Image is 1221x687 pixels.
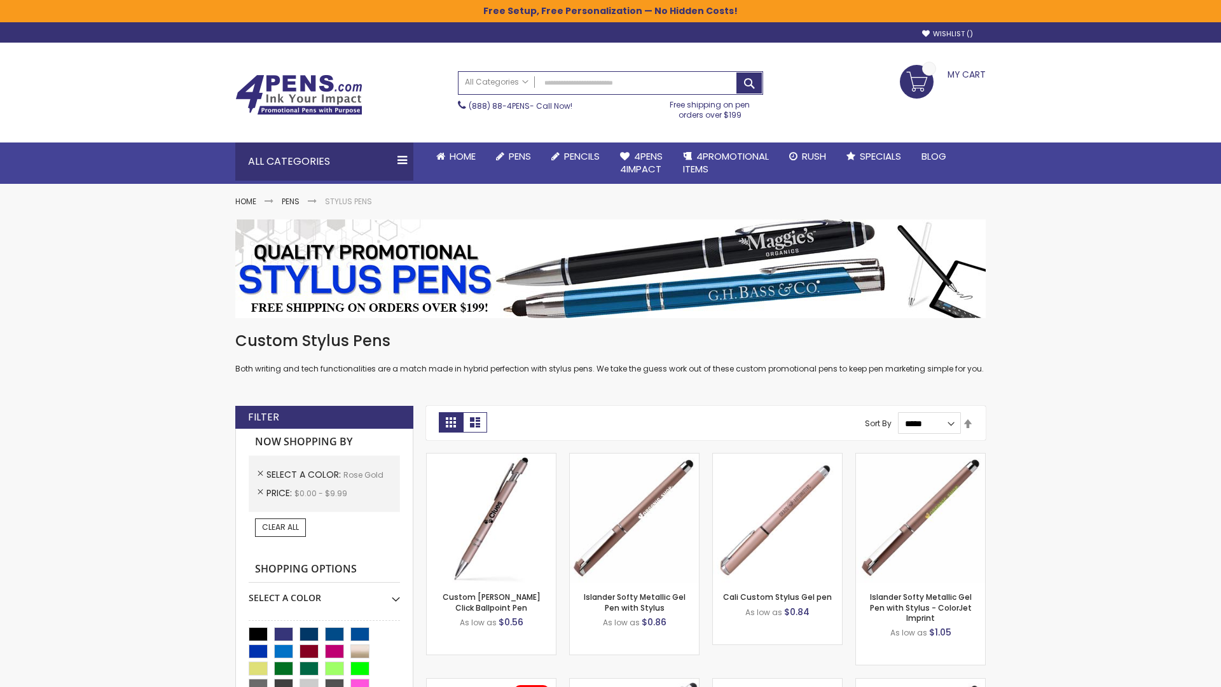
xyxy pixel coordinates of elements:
[426,142,486,170] a: Home
[856,454,985,583] img: Islander Softy Metallic Gel Pen with Stylus - ColorJet Imprint-Rose Gold
[460,617,497,628] span: As low as
[248,410,279,424] strong: Filter
[443,592,541,613] a: Custom [PERSON_NAME] Click Ballpoint Pen
[922,29,973,39] a: Wishlist
[459,72,535,93] a: All Categories
[713,454,842,583] img: Cali Custom Stylus Gel pen-Rose Gold
[713,453,842,464] a: Cali Custom Stylus Gel pen-Rose Gold
[325,196,372,207] strong: Stylus Pens
[584,592,686,613] a: Islander Softy Metallic Gel Pen with Stylus
[865,418,892,429] label: Sort By
[266,487,294,499] span: Price
[235,74,362,115] img: 4Pens Custom Pens and Promotional Products
[723,592,832,602] a: Cali Custom Stylus Gel pen
[427,454,556,583] img: Custom Alex II Click Ballpoint Pen-Rose Gold
[570,453,699,464] a: Islander Softy Metallic Gel Pen with Stylus-Rose Gold
[235,196,256,207] a: Home
[255,518,306,536] a: Clear All
[890,627,927,638] span: As low as
[860,149,901,163] span: Specials
[465,77,528,87] span: All Categories
[282,196,300,207] a: Pens
[235,219,986,318] img: Stylus Pens
[921,149,946,163] span: Blog
[610,142,673,184] a: 4Pens4impact
[235,331,986,351] h1: Custom Stylus Pens
[262,522,299,532] span: Clear All
[235,142,413,181] div: All Categories
[856,453,985,464] a: Islander Softy Metallic Gel Pen with Stylus - ColorJet Imprint-Rose Gold
[249,556,400,583] strong: Shopping Options
[802,149,826,163] span: Rush
[235,331,986,375] div: Both writing and tech functionalities are a match made in hybrid perfection with stylus pens. We ...
[509,149,531,163] span: Pens
[779,142,836,170] a: Rush
[541,142,610,170] a: Pencils
[439,412,463,433] strong: Grid
[745,607,782,618] span: As low as
[249,429,400,455] strong: Now Shopping by
[642,616,666,628] span: $0.86
[469,101,530,111] a: (888) 88-4PENS
[784,606,810,618] span: $0.84
[570,454,699,583] img: Islander Softy Metallic Gel Pen with Stylus-Rose Gold
[266,468,343,481] span: Select A Color
[911,142,956,170] a: Blog
[469,101,572,111] span: - Call Now!
[249,583,400,604] div: Select A Color
[870,592,972,623] a: Islander Softy Metallic Gel Pen with Stylus - ColorJet Imprint
[294,488,347,499] span: $0.00 - $9.99
[343,469,383,480] span: Rose Gold
[620,149,663,176] span: 4Pens 4impact
[683,149,769,176] span: 4PROMOTIONAL ITEMS
[564,149,600,163] span: Pencils
[836,142,911,170] a: Specials
[427,453,556,464] a: Custom Alex II Click Ballpoint Pen-Rose Gold
[657,95,764,120] div: Free shipping on pen orders over $199
[603,617,640,628] span: As low as
[673,142,779,184] a: 4PROMOTIONALITEMS
[499,616,523,628] span: $0.56
[929,626,951,639] span: $1.05
[450,149,476,163] span: Home
[486,142,541,170] a: Pens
